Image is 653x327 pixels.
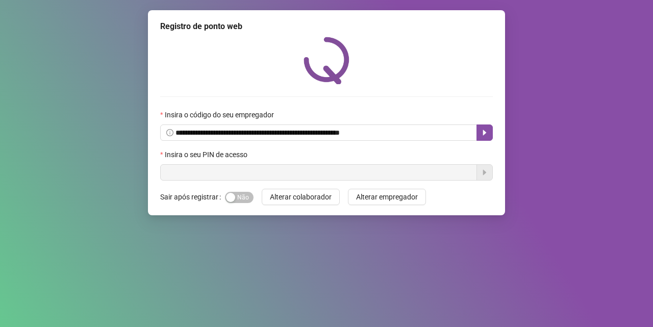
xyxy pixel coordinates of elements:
[160,149,254,160] label: Insira o seu PIN de acesso
[160,189,225,205] label: Sair após registrar
[348,189,426,205] button: Alterar empregador
[160,20,493,33] div: Registro de ponto web
[270,191,332,203] span: Alterar colaborador
[262,189,340,205] button: Alterar colaborador
[481,129,489,137] span: caret-right
[304,37,349,84] img: QRPoint
[356,191,418,203] span: Alterar empregador
[160,109,281,120] label: Insira o código do seu empregador
[166,129,173,136] span: info-circle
